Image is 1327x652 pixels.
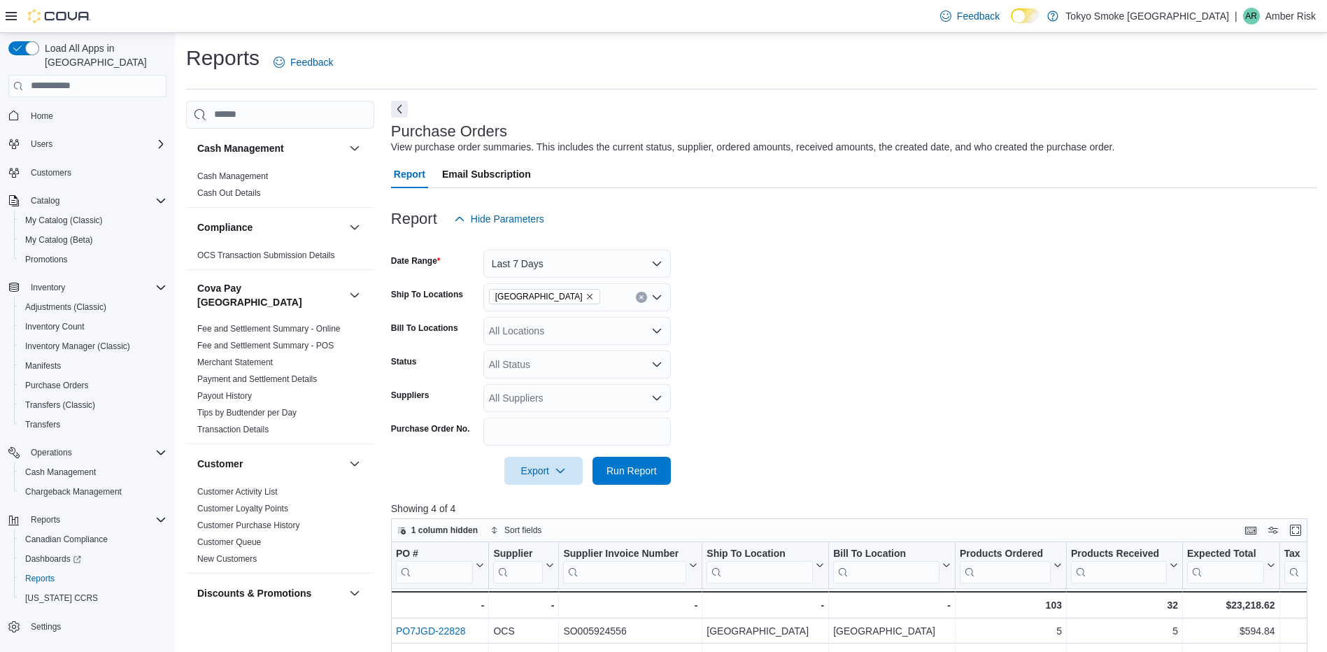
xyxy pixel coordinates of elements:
button: Inventory [3,278,172,297]
span: Catalog [31,195,59,206]
button: Open list of options [651,359,662,370]
div: - [707,597,824,614]
span: 1 column hidden [411,525,478,536]
a: Dashboards [20,551,87,567]
button: Ship To Location [707,547,824,583]
button: Sort fields [485,522,547,539]
a: Settings [25,618,66,635]
button: Chargeback Management [14,482,172,502]
button: Cash Management [346,140,363,157]
span: My Catalog (Beta) [25,234,93,246]
div: Expected Total [1187,547,1264,560]
a: PO7JGD-22828 [396,625,466,637]
span: Customer Purchase History [197,520,300,531]
a: Cash Management [197,171,268,181]
div: - [395,597,484,614]
button: Display options [1265,522,1282,539]
label: Status [391,356,417,367]
button: Export [504,457,583,485]
div: Customer [186,483,374,573]
a: Feedback [935,2,1005,30]
a: Customer Purchase History [197,520,300,530]
div: Amber Risk [1243,8,1260,24]
div: $594.84 [1187,623,1275,639]
div: Cova Pay [GEOGRAPHIC_DATA] [186,320,374,444]
span: Inventory [25,279,166,296]
a: Tips by Budtender per Day [197,408,297,418]
button: Open list of options [651,325,662,336]
div: 103 [960,597,1062,614]
span: Merchant Statement [197,357,273,368]
button: Enter fullscreen [1287,522,1304,539]
span: My Catalog (Beta) [20,232,166,248]
span: Chargeback Management [25,486,122,497]
button: Reports [3,510,172,530]
span: My Catalog (Classic) [25,215,103,226]
button: Purchase Orders [14,376,172,395]
span: OCS Transaction Submission Details [197,250,335,261]
button: Expected Total [1187,547,1275,583]
span: Cash Management [197,171,268,182]
div: View purchase order summaries. This includes the current status, supplier, ordered amounts, recei... [391,140,1115,155]
a: OCS Transaction Submission Details [197,250,335,260]
h3: Compliance [197,220,253,234]
span: Cash Out Details [197,187,261,199]
div: 5 [1071,623,1178,639]
button: Compliance [346,219,363,236]
div: Products Ordered [960,547,1051,560]
a: Payment and Settlement Details [197,374,317,384]
span: Manifests [20,357,166,374]
span: Payout History [197,390,252,402]
input: Dark Mode [1011,8,1040,23]
a: Purchase Orders [20,377,94,394]
h3: Cova Pay [GEOGRAPHIC_DATA] [197,281,343,309]
div: Expected Total [1187,547,1264,583]
a: My Catalog (Beta) [20,232,99,248]
div: SO005924556 [563,623,697,639]
span: [US_STATE] CCRS [25,593,98,604]
span: Email Subscription [442,160,531,188]
button: Canadian Compliance [14,530,172,549]
span: Transfers [25,419,60,430]
span: North Bay Lakeshore [489,289,600,304]
button: [US_STATE] CCRS [14,588,172,608]
span: Payment and Settlement Details [197,374,317,385]
button: 1 column hidden [392,522,483,539]
span: Home [25,107,166,125]
p: Tokyo Smoke [GEOGRAPHIC_DATA] [1065,8,1229,24]
button: Transfers (Classic) [14,395,172,415]
span: Canadian Compliance [25,534,108,545]
label: Suppliers [391,390,430,401]
a: New Customers [197,554,257,564]
a: Transfers [20,416,66,433]
button: Catalog [25,192,65,209]
a: Customers [25,164,77,181]
button: Customer [197,457,343,471]
button: Cova Pay [GEOGRAPHIC_DATA] [346,287,363,304]
a: Fee and Settlement Summary - POS [197,341,334,350]
div: - [563,597,697,614]
button: Operations [3,443,172,462]
div: Products Ordered [960,547,1051,583]
span: Customers [31,167,71,178]
span: Operations [31,447,72,458]
div: OCS [493,623,554,639]
span: Run Report [606,464,657,478]
span: Customer Activity List [197,486,278,497]
button: Users [3,134,172,154]
button: Reports [25,511,66,528]
span: Reports [25,511,166,528]
span: Catalog [25,192,166,209]
div: Bill To Location [833,547,939,560]
span: AR [1245,8,1257,24]
label: Date Range [391,255,441,267]
div: $23,218.62 [1187,597,1275,614]
button: Manifests [14,356,172,376]
a: Home [25,108,59,125]
button: Open list of options [651,292,662,303]
a: Cash Management [20,464,101,481]
button: Reports [14,569,172,588]
span: Inventory Manager (Classic) [25,341,130,352]
span: Sort fields [504,525,541,536]
span: Transfers (Classic) [20,397,166,413]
